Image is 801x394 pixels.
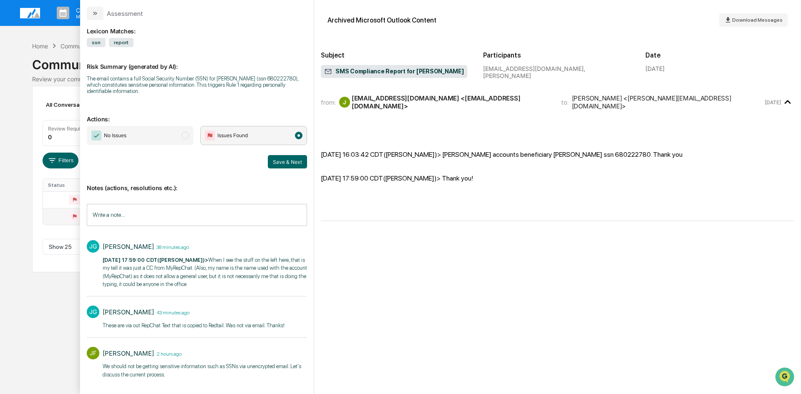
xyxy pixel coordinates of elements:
[321,98,336,106] span: from:
[43,98,106,111] div: All Conversations
[43,153,79,168] button: Filters
[48,133,52,141] div: 0
[324,68,464,76] span: SMS Compliance Report for [PERSON_NAME]
[87,18,307,35] div: Lexicon Matches:
[69,105,103,113] span: Attestations
[103,257,208,263] strong: ​[DATE] 17:59:00 CDT([PERSON_NAME])>
[339,97,350,108] div: J
[48,125,88,132] div: Review Required
[103,349,154,357] div: [PERSON_NAME]
[17,105,54,113] span: Preclearance
[60,43,128,50] div: Communications Archive
[321,151,683,182] span: [DATE] 16:03:42 CDT([PERSON_NAME])> [PERSON_NAME] accounts beneficiary [PERSON_NAME] ssn 68022278...
[154,350,181,357] time: Tuesday, September 23, 2025 at 10:52:19 AM PDT
[109,38,133,47] span: report
[87,240,99,253] div: JG
[83,141,101,148] span: Pylon
[765,99,781,105] time: Saturday, September 20, 2025 at 12:03:37 AM
[5,102,57,117] a: 🖐️Preclearance
[103,308,154,316] div: [PERSON_NAME]
[103,362,307,379] p: We should not be getting sensitive information such as SSNs via unencrypted email. Let's discuss ...
[572,94,763,110] div: [PERSON_NAME] <[PERSON_NAME][EMAIL_ADDRESS][DOMAIN_NAME]>
[8,18,152,31] p: How can we help?
[327,16,436,24] div: Archived Microsoft Outlook Content
[645,51,794,59] h2: Date
[69,14,111,20] p: Manage Tasks
[103,256,307,289] p: When I see the stuff on the left here, that is my tell it was just a CC from MyRepChat. (Also, my...
[483,65,632,79] div: [EMAIL_ADDRESS][DOMAIN_NAME], [PERSON_NAME]
[719,13,788,27] button: Download Messages
[107,10,143,18] div: Assessment
[60,106,67,113] div: 🗄️
[87,105,307,123] p: Actions:
[8,122,15,128] div: 🔎
[774,366,797,389] iframe: Open customer support
[561,98,569,106] span: to:
[103,321,285,330] p: These are via out RepChat Text that is copied to Redtail. Was not via email. Thanks!​
[87,306,99,318] div: JG
[104,131,126,140] span: No Issues
[352,94,551,110] div: [EMAIL_ADDRESS][DOMAIN_NAME] <[EMAIL_ADDRESS][DOMAIN_NAME]>
[732,17,783,23] span: Download Messages
[483,51,632,59] h2: Participants
[217,131,248,140] span: Issues Found
[28,72,106,79] div: We're available if you need us!
[8,64,23,79] img: 1746055101610-c473b297-6a78-478c-a979-82029cc54cd1
[59,141,101,148] a: Powered byPylon
[28,64,137,72] div: Start new chat
[645,65,665,72] div: [DATE]
[142,66,152,76] button: Start new chat
[20,8,40,18] img: logo
[57,102,107,117] a: 🗄️Attestations
[91,130,101,141] img: Checkmark
[32,50,769,72] div: Communications Archive
[87,347,99,359] div: JF
[103,243,154,251] div: [PERSON_NAME]
[87,75,307,94] div: The email contains a full Social Security Number (SSN) for [PERSON_NAME] (ssn 680222780), which c...
[205,130,215,141] img: Flag
[154,309,189,316] time: Tuesday, September 23, 2025 at 11:39:44 AM PDT
[268,155,307,168] button: Save & Next
[43,179,98,191] th: Status
[321,51,470,59] h2: Subject
[69,7,111,14] p: Calendar
[5,118,56,133] a: 🔎Data Lookup
[32,75,769,83] div: Review your communication records across channels
[17,121,53,129] span: Data Lookup
[8,106,15,113] div: 🖐️
[87,38,106,47] span: ssn
[32,43,48,50] div: Home
[87,174,307,191] p: Notes (actions, resolutions etc.):
[154,243,189,250] time: Tuesday, September 23, 2025 at 11:44:49 AM PDT
[87,53,307,70] p: Risk Summary (generated by AI):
